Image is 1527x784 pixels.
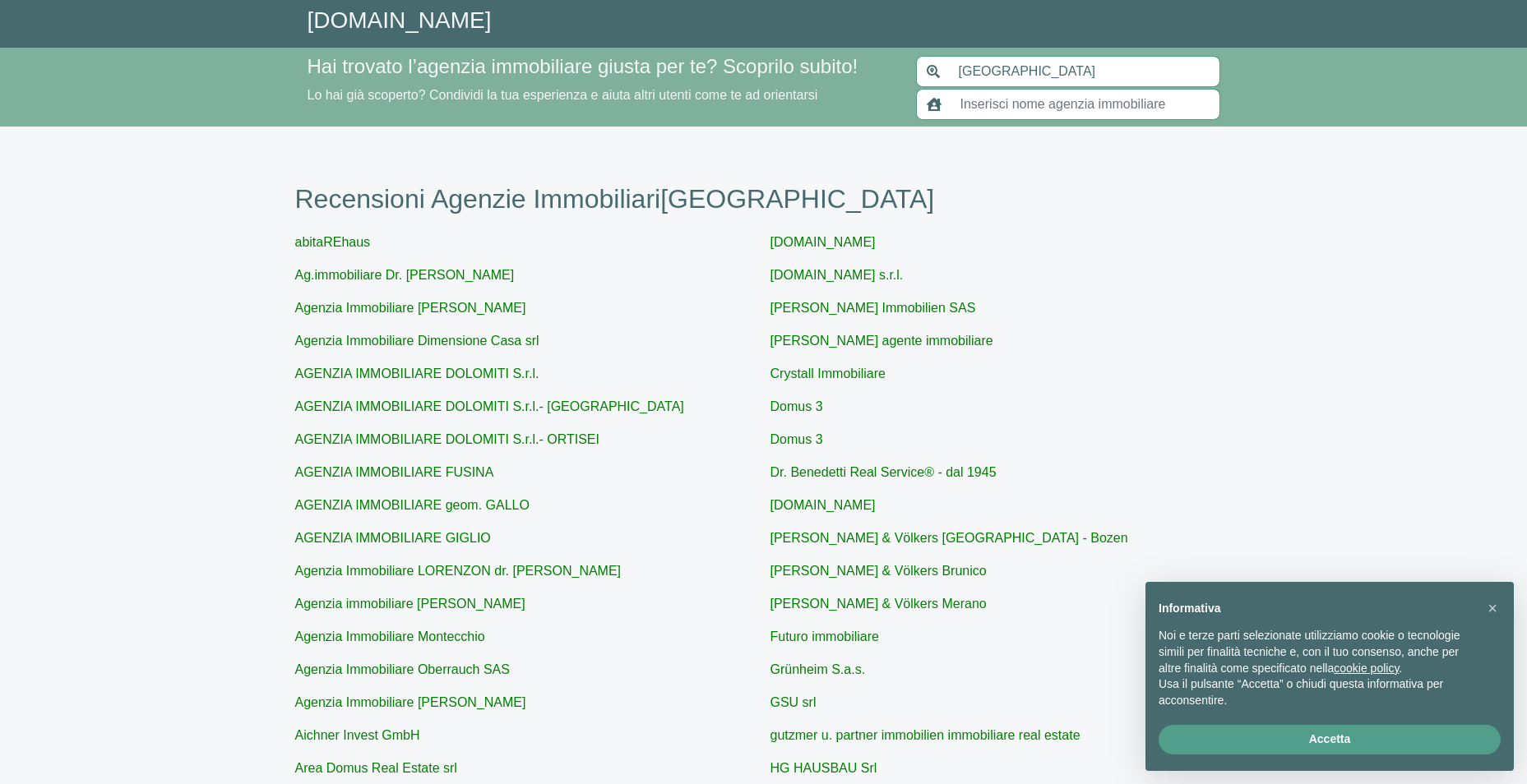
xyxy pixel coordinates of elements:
[770,301,976,315] a: [PERSON_NAME] Immobilien SAS
[295,367,539,380] a: AGENZIA IMMOBILIARE DOLOMITI S.r.l.
[770,728,1080,742] a: gutzmer u. partner immobilien immobiliare real estate
[770,465,997,479] a: Dr. Benedetti Real Service® - dal 1945
[770,334,993,348] a: [PERSON_NAME] agente immobiliare
[770,761,877,775] a: HG HAUSBAU Srl
[770,268,904,282] a: [DOMAIN_NAME] s.r.l.
[308,7,492,33] a: [DOMAIN_NAME]
[770,597,987,611] a: [PERSON_NAME] & Völkers Merano
[770,399,823,413] a: Domus 3
[295,531,491,545] a: AGENZIA IMMOBILIARE GIGLIO
[308,85,896,105] p: Lo hai già scoperto? Condividi la tua esperienza e aiuta altri utenti come te ad orientarsi
[1334,662,1399,675] a: cookie policy - il link si apre in una nuova scheda
[295,498,530,512] a: AGENZIA IMMOBILIARE geom. GALLO
[770,531,1128,545] a: [PERSON_NAME] & Völkers [GEOGRAPHIC_DATA] - Bozen
[295,183,1233,214] h1: Recensioni Agenzie Immobiliari [GEOGRAPHIC_DATA]
[295,399,684,413] a: AGENZIA IMMOBILIARE DOLOMITI S.r.l.- [GEOGRAPHIC_DATA]
[949,56,1220,87] input: Inserisci area di ricerca (Comune o Provincia)
[770,630,879,643] a: Futuro immobiliare
[295,728,420,742] a: Aichner Invest GmbH
[295,334,539,348] a: Agenzia Immobiliare Dimensione Casa srl
[295,235,371,249] a: abitaREhaus
[770,662,866,676] a: Grünheim S.a.s.
[295,597,525,611] a: Agenzia immobiliare [PERSON_NAME]
[295,268,515,282] a: Ag.immobiliare Dr. [PERSON_NAME]
[295,301,526,315] a: Agenzia Immobiliare [PERSON_NAME]
[1159,725,1501,754] button: Accetta
[295,564,622,578] a: Agenzia Immobiliare LORENZON dr. [PERSON_NAME]
[1488,599,1497,617] span: ×
[295,630,485,643] a: Agenzia Immobiliare Montecchio
[1159,676,1474,708] p: Usa il pulsante “Accetta” o chiudi questa informativa per acconsentire.
[1479,595,1506,621] button: Chiudi questa informativa
[951,89,1220,120] input: Inserisci nome agenzia immobiliare
[1159,628,1474,676] p: Noi e terze parti selezionate utilizziamo cookie o tecnologie simili per finalità tecniche e, con...
[770,367,886,380] a: Crystall Immobiliare
[295,761,457,775] a: Area Domus Real Estate srl
[308,55,896,79] h4: Hai trovato l’agenzia immobiliare giusta per te? Scoprilo subito!
[295,432,599,446] a: AGENZIA IMMOBILIARE DOLOMITI S.r.l.- ORTISEI
[770,564,987,578] a: [PERSON_NAME] & Völkers Brunico
[770,432,823,446] a: Domus 3
[770,498,876,512] a: [DOMAIN_NAME]
[295,662,510,676] a: Agenzia Immobiliare Oberrauch SAS
[295,695,526,709] a: Agenzia Immobiliare [PERSON_NAME]
[770,695,817,709] a: GSU srl
[295,465,494,479] a: AGENZIA IMMOBILIARE FUSINA
[770,235,876,249] a: [DOMAIN_NAME]
[1159,602,1474,616] h2: Informativa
